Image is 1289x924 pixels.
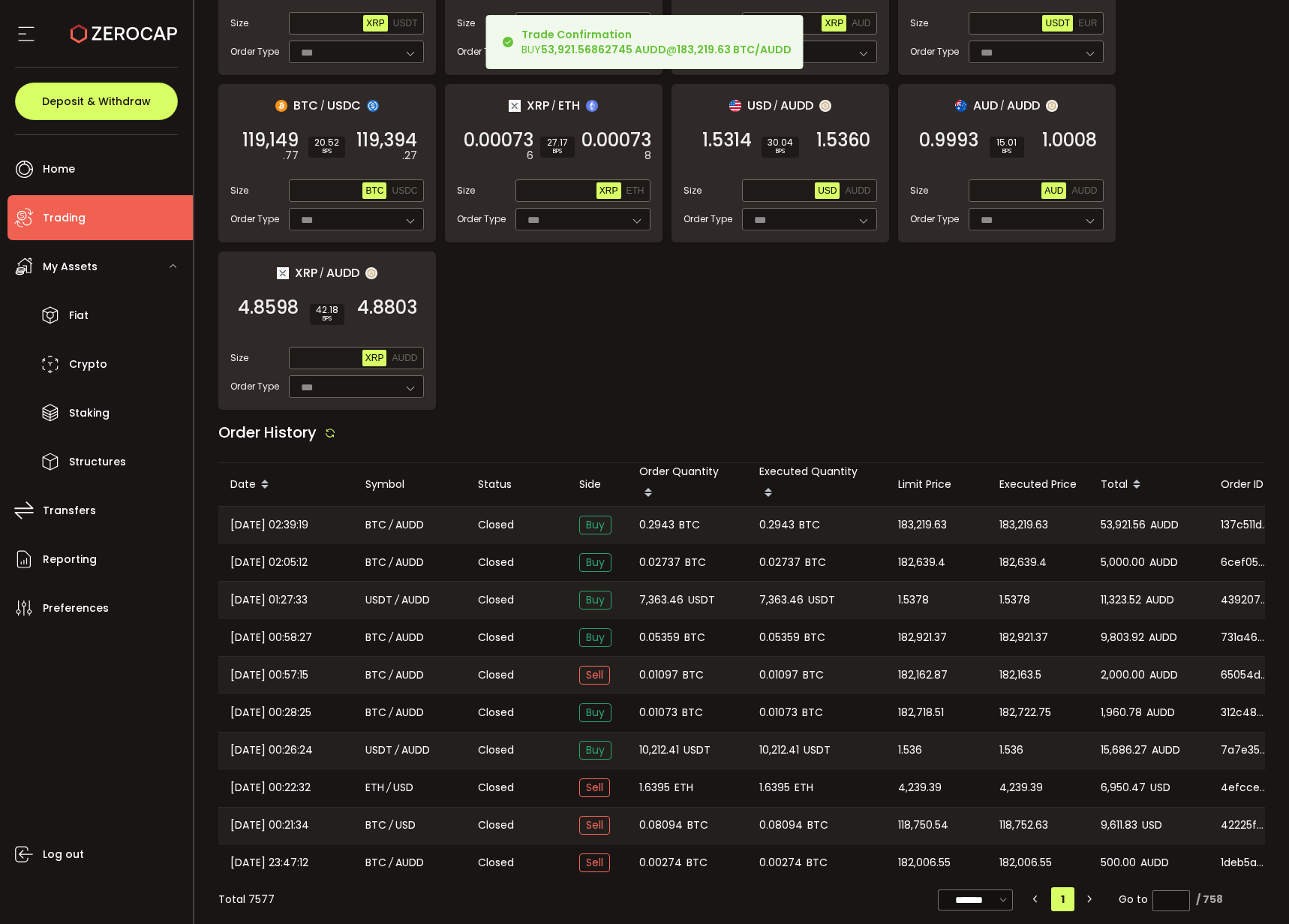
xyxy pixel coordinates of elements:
button: BTC [362,182,386,199]
span: [DATE] 01:27:33 [230,591,308,609]
span: BTC [802,704,823,721]
span: Order Type [230,45,279,59]
span: Closed [478,742,514,758]
span: 9,611.83 [1101,817,1137,834]
span: Trading [43,207,86,229]
span: XRP [366,18,385,29]
em: / [389,516,393,534]
img: xrp_portfolio.png [509,100,521,112]
span: ETH [626,185,644,196]
button: AUD [1041,182,1066,199]
span: [DATE] 23:47:12 [230,854,308,871]
span: Closed [478,855,514,871]
span: 0.05359 [639,629,680,646]
span: AUDD [780,96,813,115]
em: / [395,591,399,609]
span: BTC [365,629,386,646]
span: Closed [478,705,514,721]
span: 53,921.56 [1101,516,1146,534]
span: 137c511d-3065-48d1-a5bb-6dba82685141 [1221,517,1269,533]
span: XRP [527,96,549,115]
img: zuPXiwguUFiBOIQyqLOiXsnnNitlx7q4LCwEbLHADjIpTka+Lip0HH8D0VTrd02z+wEAAAAASUVORK5CYII= [365,267,377,279]
span: USDT [365,591,392,609]
span: 1.6395 [759,779,790,796]
span: [DATE] 02:05:12 [230,554,308,571]
span: BTC [365,554,386,571]
span: 312c486f-759b-456d-a3eb-e7605de4e013 [1221,705,1269,721]
span: Order Type [910,45,959,59]
span: Sell [579,853,610,872]
button: USDT [1042,15,1073,32]
i: BPS [996,147,1018,156]
b: 183,219.63 BTC/AUDD [677,42,792,57]
button: AUDD [389,350,420,366]
span: 182,162.87 [898,667,948,684]
span: AUDD [395,667,424,684]
span: Reporting [43,549,97,570]
li: 1 [1051,887,1074,911]
span: BTC [683,667,704,684]
em: / [320,99,325,113]
span: Size [910,184,928,197]
span: USDT [365,742,392,759]
span: 1.0008 [1042,133,1097,148]
span: 0.00073 [464,133,533,148]
span: 0.08094 [639,817,683,834]
button: EUR [1075,15,1100,32]
span: 4.8803 [357,300,417,315]
span: 7a7e35da-0755-4dc6-b8a4-ce510b5d16f0 [1221,742,1269,758]
span: AUDD [1150,516,1179,534]
span: AUDD [392,353,417,363]
span: AUDD [1152,742,1180,759]
span: AUDD [395,516,424,534]
span: USDT [1045,18,1070,29]
span: 182,718.51 [898,704,944,721]
span: AUDD [395,704,424,721]
button: XRP [363,15,388,32]
em: / [389,629,393,646]
span: XRP [295,263,317,282]
span: 4,239.39 [999,779,1043,796]
span: 15,686.27 [1101,742,1147,759]
img: usdc_portfolio.svg [367,100,379,112]
em: / [389,667,393,684]
span: Buy [579,741,611,760]
span: Size [910,17,928,30]
span: Order Type [910,212,959,226]
span: 27.17 [546,138,569,147]
span: 1.5360 [816,133,870,148]
em: / [389,817,393,834]
span: AUD [973,96,998,115]
img: zuPXiwguUFiBOIQyqLOiXsnnNitlx7q4LCwEbLHADjIpTka+Lip0HH8D0VTrd02z+wEAAAAASUVORK5CYII= [819,100,831,112]
span: Order Type [457,45,506,59]
span: 4.8598 [238,300,299,315]
span: 183,219.63 [898,516,947,534]
em: 8 [644,148,651,164]
span: BTC [687,854,708,871]
span: [DATE] 02:39:19 [230,516,308,534]
span: AUD [852,18,870,29]
div: Order Quantity [627,463,747,506]
div: Chat Widget [1110,762,1289,924]
span: AUDD [401,742,430,759]
span: BTC [365,516,386,534]
button: XRP [596,182,621,199]
span: Deposit & Withdraw [42,96,151,107]
span: USDC [327,96,361,115]
button: AUDD [842,182,873,199]
span: 119,149 [242,133,299,148]
button: USDC [389,182,420,199]
span: EUR [1078,18,1097,29]
span: Order Type [230,380,279,393]
button: XRP [362,350,387,366]
img: zuPXiwguUFiBOIQyqLOiXsnnNitlx7q4LCwEbLHADjIpTka+Lip0HH8D0VTrd02z+wEAAAAASUVORK5CYII= [1046,100,1058,112]
span: 731a462a-108a-4fbe-bceb-748b35ff1f3f [1221,630,1269,646]
span: BTC [799,516,820,534]
em: / [389,704,393,721]
span: 42.18 [316,305,338,315]
span: Order Type [684,212,732,226]
span: 0.05359 [759,629,800,646]
span: Size [230,184,248,197]
span: Buy [579,591,611,609]
span: USDC [392,185,417,196]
